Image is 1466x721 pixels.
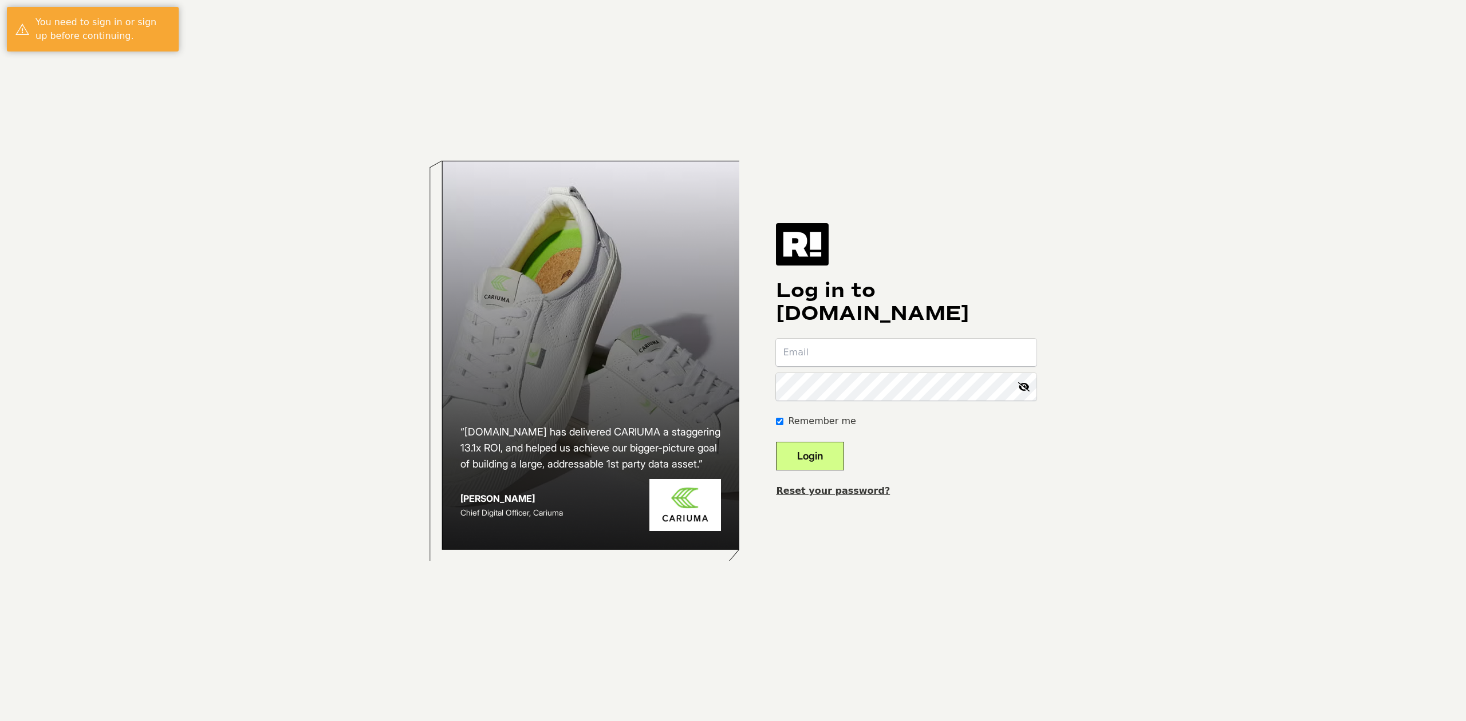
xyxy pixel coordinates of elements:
[788,414,856,428] label: Remember me
[460,493,535,504] strong: [PERSON_NAME]
[460,424,722,472] h2: “[DOMAIN_NAME] has delivered CARIUMA a staggering 13.1x ROI, and helped us achieve our bigger-pic...
[776,223,829,266] img: Retention.com
[776,442,844,470] button: Login
[776,339,1037,366] input: Email
[649,479,721,531] img: Cariuma
[776,485,890,496] a: Reset your password?
[460,508,563,517] span: Chief Digital Officer, Cariuma
[776,279,1037,325] h1: Log in to [DOMAIN_NAME]
[36,15,170,43] div: You need to sign in or sign up before continuing.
